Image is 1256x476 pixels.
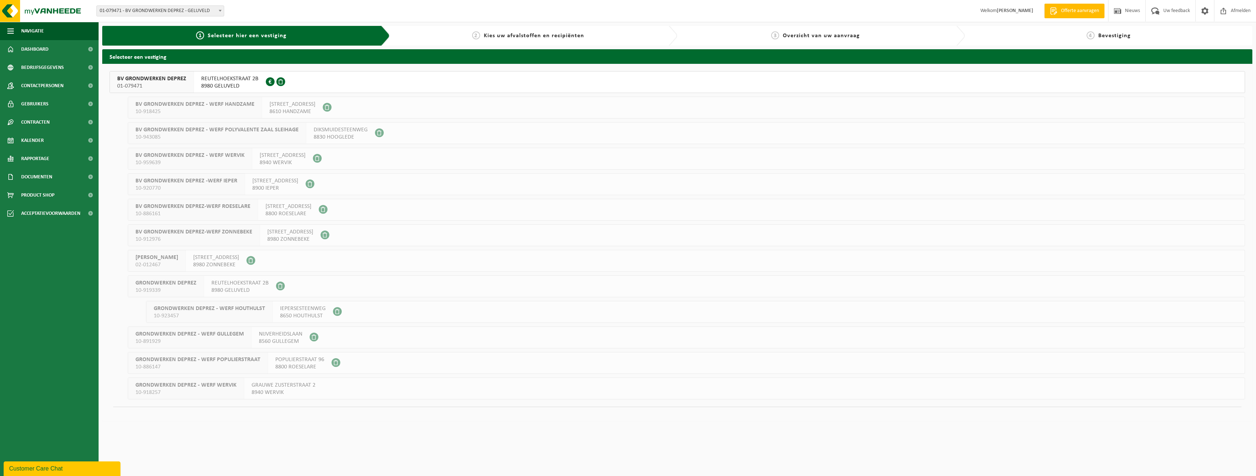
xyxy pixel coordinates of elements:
span: [STREET_ADDRESS] [269,101,315,108]
span: 8940 WERVIK [260,159,306,166]
iframe: chat widget [4,460,122,476]
span: 10-943085 [135,133,299,141]
span: REUTELHOEKSTRAAT 2B [201,75,259,82]
span: 8560 GULLEGEM [259,338,302,345]
span: 01-079471 - BV GRONDWERKEN DEPREZ - GELUVELD [96,5,224,16]
span: NIJVERHEIDSLAAN [259,330,302,338]
span: [STREET_ADDRESS] [265,203,311,210]
span: Dashboard [21,40,49,58]
span: Offerte aanvragen [1059,7,1101,15]
span: GRONDWERKEN DEPREZ - WERF WERVIK [135,382,237,389]
span: Rapportage [21,150,49,168]
span: [PERSON_NAME] [135,254,178,261]
span: 10-918425 [135,108,254,115]
span: 8830 HOOGLEDE [314,133,368,141]
span: Contracten [21,113,50,131]
span: Overzicht van uw aanvraag [783,33,860,39]
span: 3 [771,31,779,39]
span: BV GRONDWERKEN DEPREZ [117,75,186,82]
span: 01-079471 - BV GRONDWERKEN DEPREZ - GELUVELD [97,6,224,16]
a: Offerte aanvragen [1044,4,1104,18]
span: 02-012467 [135,261,178,268]
span: 8980 ZONNEBEKE [193,261,239,268]
span: [STREET_ADDRESS] [260,152,306,159]
span: 01-079471 [117,82,186,90]
span: 10-912976 [135,236,252,243]
span: BV GRONDWERKEN DEPREZ-WERF ROESELARE [135,203,250,210]
span: 10-959639 [135,159,245,166]
span: 10-920770 [135,185,237,192]
span: IEPERSESTEENWEG [280,305,326,312]
span: 8980 ZONNEBEKE [267,236,313,243]
span: 10-923457 [154,312,265,320]
span: [STREET_ADDRESS] [267,228,313,236]
span: 8900 IEPER [252,185,298,192]
span: 8650 HOUTHULST [280,312,326,320]
span: Acceptatievoorwaarden [21,204,80,222]
span: 8980 GELUVELD [201,82,259,90]
span: 8800 ROESELARE [265,210,311,217]
span: [STREET_ADDRESS] [193,254,239,261]
span: 1 [196,31,204,39]
h2: Selecteer een vestiging [102,49,1252,63]
span: Product Shop [21,186,54,204]
span: 10-891929 [135,338,244,345]
span: BV GRONDWERKEN DEPREZ - WERF HANDZAME [135,101,254,108]
span: REUTELHOEKSTRAAT 2B [211,279,269,287]
span: 8800 ROESELARE [275,363,324,371]
span: Bedrijfsgegevens [21,58,64,77]
span: 2 [472,31,480,39]
span: 8980 GELUVELD [211,287,269,294]
span: Gebruikers [21,95,49,113]
span: BV GRONDWERKEN DEPREZ -WERF IEPER [135,177,237,185]
span: POPULIERSTRAAT 96 [275,356,324,363]
span: GRONDWERKEN DEPREZ - WERF GULLEGEM [135,330,244,338]
strong: [PERSON_NAME] [997,8,1033,13]
span: Contactpersonen [21,77,64,95]
span: GRONDWERKEN DEPREZ - WERF POPULIERSTRAAT [135,356,260,363]
span: DIKSMUIDESTEENWEG [314,126,368,133]
span: 8610 HANDZAME [269,108,315,115]
span: Documenten [21,168,52,186]
span: BV GRONDWERKEN DEPREZ - WERF POLYVALENTE ZAAL SLEIHAGE [135,126,299,133]
span: BV GRONDWERKEN DEPREZ-WERF ZONNEBEKE [135,228,252,236]
span: 4 [1087,31,1095,39]
span: Navigatie [21,22,44,40]
span: BV GRONDWERKEN DEPREZ - WERF WERVIK [135,152,245,159]
span: 10-886147 [135,363,260,371]
span: 10-918257 [135,389,237,396]
span: Selecteer hier een vestiging [208,33,287,39]
span: Kalender [21,131,44,150]
span: GRONDWERKEN DEPREZ [135,279,196,287]
span: 10-919339 [135,287,196,294]
span: GRONDWERKEN DEPREZ - WERF HOUTHULST [154,305,265,312]
span: GRAUWE ZUSTERSTRAAT 2 [252,382,315,389]
span: Kies uw afvalstoffen en recipiënten [484,33,584,39]
span: 8940 WERVIK [252,389,315,396]
span: Bevestiging [1098,33,1131,39]
button: BV GRONDWERKEN DEPREZ 01-079471 REUTELHOEKSTRAAT 2B8980 GELUVELD [110,71,1245,93]
span: [STREET_ADDRESS] [252,177,298,185]
span: 10-886161 [135,210,250,217]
